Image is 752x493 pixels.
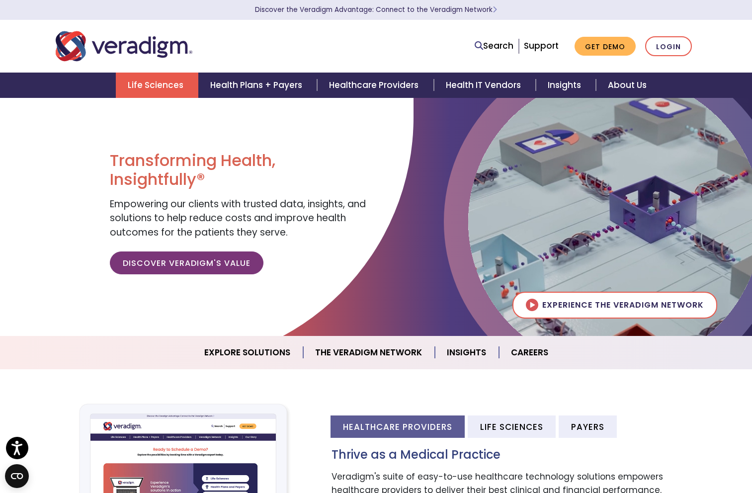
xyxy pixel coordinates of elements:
a: Discover Veradigm's Value [110,251,263,274]
a: Health Plans + Payers [198,73,317,98]
a: About Us [596,73,659,98]
a: Careers [499,340,560,365]
li: Life Sciences [468,415,556,438]
span: Learn More [493,5,497,14]
li: Payers [559,415,617,438]
li: Healthcare Providers [331,415,465,438]
a: Login [645,36,692,57]
h1: Transforming Health, Insightfully® [110,151,368,189]
a: Health IT Vendors [434,73,536,98]
a: Insights [435,340,499,365]
a: Insights [536,73,596,98]
a: Get Demo [575,37,636,56]
iframe: Drift Chat Widget [561,421,740,481]
a: Discover the Veradigm Advantage: Connect to the Veradigm NetworkLearn More [255,5,497,14]
a: Support [524,40,559,52]
a: Life Sciences [116,73,198,98]
button: Open CMP widget [5,464,29,488]
a: The Veradigm Network [303,340,435,365]
a: Healthcare Providers [317,73,433,98]
img: Veradigm logo [56,30,192,63]
a: Search [475,39,513,53]
a: Explore Solutions [192,340,303,365]
h3: Thrive as a Medical Practice [332,448,697,462]
span: Empowering our clients with trusted data, insights, and solutions to help reduce costs and improv... [110,197,366,239]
